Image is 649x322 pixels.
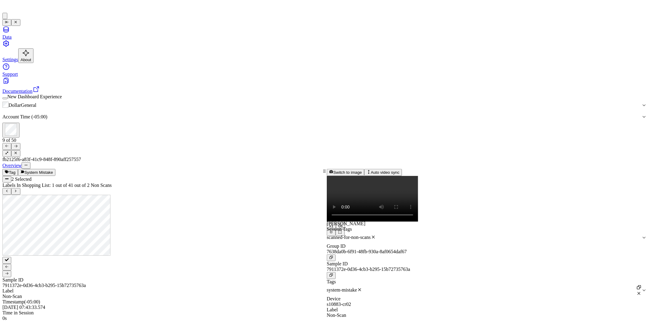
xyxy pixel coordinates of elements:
button: Toggle Navigation [11,19,20,26]
div: Time in Session [2,310,322,316]
button: System Mistake [18,169,55,176]
div: s10883-cr02 [327,302,647,307]
div: Assignee [327,215,647,221]
span: Non-Scan [2,294,22,299]
div: Timestamp [327,194,647,199]
div: 0s [2,316,322,321]
span: 2 Selected [11,177,31,182]
div: 26.972 [327,210,647,215]
div: Session Tags [327,226,647,232]
div: Label [327,307,647,313]
span: 7638da0b-6f91-48fb-930a-8af0654daf67 [327,249,407,254]
button: Toggle Navigation [2,19,11,26]
a: Support [2,63,647,77]
div: [PERSON_NAME] [327,221,647,226]
a: Overview [2,163,22,168]
button: Select row [2,257,11,264]
div: Sample ID [327,261,647,267]
div: 7911372e-0d36-4cb3-b295-15b72735763a [2,283,322,288]
div: Duration [327,205,647,210]
div: Session [327,176,647,181]
div: [DATE] 07:43:33.574 [2,305,322,310]
button: Switch to image [327,169,364,176]
div: Remove ,system-mistake [357,287,362,293]
div: system-mistake [327,287,357,293]
button: About [18,48,34,63]
div: Sample ID [2,277,322,283]
div: Tags [327,279,647,285]
a: Data [2,26,647,40]
div: [DATE] 12:43:19.274 [327,199,647,205]
div: Device [327,296,647,302]
span: Non-Scan [327,313,346,318]
a: Documentation [2,77,647,94]
span: 9 of 50 [2,138,16,143]
div: Timestamp (-05:00) [2,299,322,305]
span: 1 out of 2 Non Scans [2,183,322,195]
span: 7911372e-0d36-4cb3-b295-15b72735763a [327,267,410,272]
div: Label [2,288,322,294]
button: Tag [2,169,18,176]
div: Group ID [327,243,647,249]
span: Labels In Shopping List: 1 out of 4 [2,183,71,188]
a: Settings [2,40,647,62]
div: fb2125f6-a83f-41c9-848f-890aff257557 [2,157,647,162]
div: New Dashboard Experience [2,94,647,100]
button: Auto video sync [364,169,402,176]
